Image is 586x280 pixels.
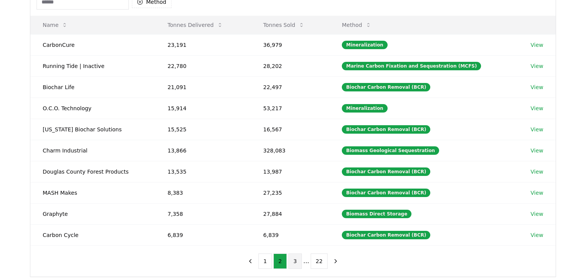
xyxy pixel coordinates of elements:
[30,76,155,98] td: Biochar Life
[30,119,155,140] td: [US_STATE] Biochar Solutions
[251,203,330,224] td: 27,884
[155,140,251,161] td: 13,866
[30,98,155,119] td: O.C.O. Technology
[342,189,430,197] div: Biochar Carbon Removal (BCR)
[30,140,155,161] td: Charm Industrial
[161,17,229,33] button: Tonnes Delivered
[30,55,155,76] td: Running Tide | Inactive
[155,224,251,245] td: 6,839
[342,210,411,218] div: Biomass Direct Storage
[155,182,251,203] td: 8,383
[30,182,155,203] td: MASH Makes
[342,41,388,49] div: Mineralization
[30,34,155,55] td: CarbonCure
[531,189,543,197] a: View
[342,83,430,91] div: Biochar Carbon Removal (BCR)
[342,167,430,176] div: Biochar Carbon Removal (BCR)
[251,182,330,203] td: 27,235
[244,253,257,269] button: previous page
[531,126,543,133] a: View
[37,17,74,33] button: Name
[342,125,430,134] div: Biochar Carbon Removal (BCR)
[30,161,155,182] td: Douglas County Forest Products
[251,34,330,55] td: 36,979
[531,104,543,112] a: View
[531,83,543,91] a: View
[155,161,251,182] td: 13,535
[303,257,309,266] li: ...
[342,231,430,239] div: Biochar Carbon Removal (BCR)
[155,34,251,55] td: 23,191
[336,17,378,33] button: Method
[273,253,287,269] button: 2
[251,119,330,140] td: 16,567
[531,147,543,154] a: View
[155,55,251,76] td: 22,780
[258,253,272,269] button: 1
[251,161,330,182] td: 13,987
[251,98,330,119] td: 53,217
[155,98,251,119] td: 15,914
[251,140,330,161] td: 328,083
[531,210,543,218] a: View
[531,62,543,70] a: View
[342,62,481,70] div: Marine Carbon Fixation and Sequestration (MCFS)
[311,253,328,269] button: 22
[257,17,311,33] button: Tonnes Sold
[342,146,439,155] div: Biomass Geological Sequestration
[531,41,543,49] a: View
[342,104,388,113] div: Mineralization
[155,76,251,98] td: 21,091
[155,119,251,140] td: 15,525
[531,168,543,176] a: View
[251,224,330,245] td: 6,839
[288,253,302,269] button: 3
[251,55,330,76] td: 28,202
[30,203,155,224] td: Graphyte
[155,203,251,224] td: 7,358
[30,224,155,245] td: Carbon Cycle
[251,76,330,98] td: 22,497
[329,253,342,269] button: next page
[531,231,543,239] a: View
